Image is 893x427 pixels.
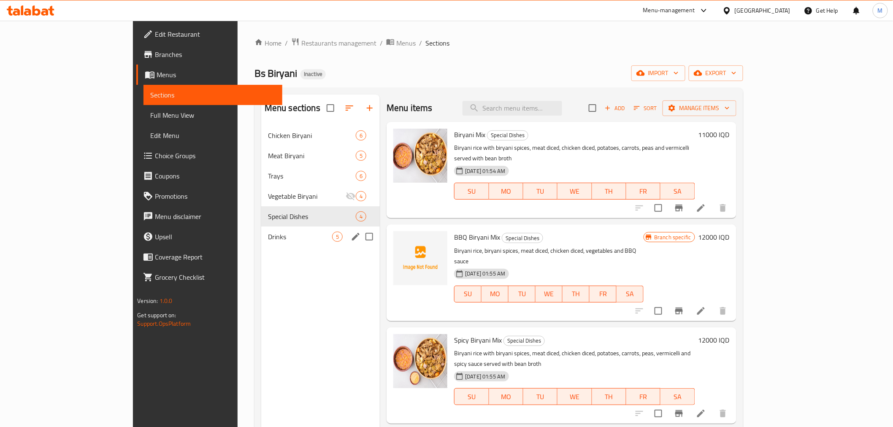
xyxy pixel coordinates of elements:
[651,233,694,241] span: Branch specific
[487,130,528,141] div: Special Dishes
[155,252,275,262] span: Coverage Report
[387,102,433,114] h2: Menu items
[669,103,730,114] span: Manage items
[713,403,733,424] button: delete
[454,246,644,267] p: Biryani rice, biryani spices, meat diced, chicken diced, vegetables and BBQ sauce
[136,247,282,267] a: Coverage Report
[136,146,282,166] a: Choice Groups
[155,49,275,59] span: Branches
[356,130,366,141] div: items
[527,391,554,403] span: TU
[660,388,695,405] button: SA
[301,38,376,48] span: Restaurants management
[695,68,736,78] span: export
[155,151,275,161] span: Choice Groups
[261,186,380,206] div: Vegetable Biryani4
[584,99,601,117] span: Select section
[626,388,660,405] button: FR
[698,231,730,243] h6: 12000 IQD
[630,391,657,403] span: FR
[502,233,543,243] div: Special Dishes
[425,38,449,48] span: Sections
[155,272,275,282] span: Grocery Checklist
[592,388,626,405] button: TH
[664,185,691,197] span: SA
[137,295,158,306] span: Version:
[698,129,730,141] h6: 11000 IQD
[261,166,380,186] div: Trays6
[380,38,383,48] li: /
[356,211,366,222] div: items
[713,198,733,218] button: delete
[360,98,380,118] button: Add section
[649,302,667,320] span: Select to update
[632,102,659,115] button: Sort
[593,288,613,300] span: FR
[454,183,489,200] button: SU
[664,391,691,403] span: SA
[136,44,282,65] a: Branches
[590,286,617,303] button: FR
[268,191,346,201] span: Vegetable Biryani
[463,101,562,116] input: search
[527,185,554,197] span: TU
[539,288,559,300] span: WE
[561,391,588,403] span: WE
[137,310,176,321] span: Get support on:
[669,301,689,321] button: Branch-specific-item
[261,122,380,250] nav: Menu sections
[487,130,528,140] span: Special Dishes
[557,388,592,405] button: WE
[504,336,544,346] span: Special Dishes
[285,38,288,48] li: /
[493,391,520,403] span: MO
[155,171,275,181] span: Coupons
[626,183,660,200] button: FR
[157,70,275,80] span: Menus
[356,172,366,180] span: 6
[136,166,282,186] a: Coupons
[261,206,380,227] div: Special Dishes4
[698,334,730,346] h6: 12000 IQD
[638,68,679,78] span: import
[136,267,282,287] a: Grocery Checklist
[268,151,356,161] div: Meat Biryani
[566,288,586,300] span: TH
[393,129,447,183] img: Biryani Mix
[512,288,532,300] span: TU
[254,38,743,49] nav: breadcrumb
[454,348,695,369] p: Biryani rice with biryani spices, meat diced, chicken diced, potatoes, carrots, peas, vermicelli ...
[268,171,356,181] span: Trays
[393,334,447,388] img: Spicy Biryani Mix
[454,128,485,141] span: Biryani Mix
[300,70,326,78] span: Inactive
[454,231,500,243] span: BBQ Biryani Mix
[386,38,416,49] a: Menus
[143,125,282,146] a: Edit Menu
[489,183,523,200] button: MO
[454,388,489,405] button: SU
[663,100,736,116] button: Manage items
[356,171,366,181] div: items
[268,130,356,141] div: Chicken Biryani
[356,192,366,200] span: 4
[396,38,416,48] span: Menus
[349,230,362,243] button: edit
[136,227,282,247] a: Upsell
[595,185,623,197] span: TH
[454,334,502,346] span: Spicy Biryani Mix
[150,110,275,120] span: Full Menu View
[356,151,366,161] div: items
[356,213,366,221] span: 4
[601,102,628,115] span: Add item
[620,288,640,300] span: SA
[136,206,282,227] a: Menu disclaimer
[137,318,191,329] a: Support.OpsPlatform
[458,185,485,197] span: SU
[878,6,883,15] span: M
[155,191,275,201] span: Promotions
[696,203,706,213] a: Edit menu item
[155,29,275,39] span: Edit Restaurant
[617,286,644,303] button: SA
